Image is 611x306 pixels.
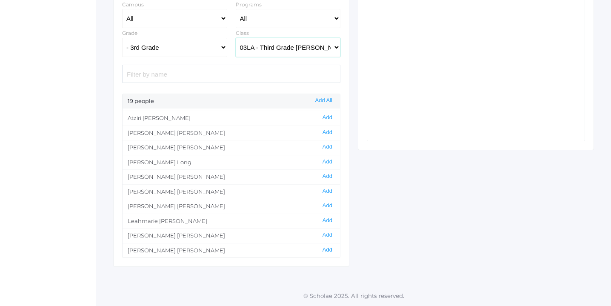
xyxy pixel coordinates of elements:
[320,173,335,180] button: Add
[320,202,335,209] button: Add
[236,30,249,36] label: Class
[123,111,340,126] li: Atziri [PERSON_NAME]
[320,188,335,195] button: Add
[123,140,340,155] li: [PERSON_NAME] [PERSON_NAME]
[122,30,137,36] label: Grade
[96,292,611,300] p: © Scholae 2025. All rights reserved.
[320,114,335,121] button: Add
[236,1,262,8] label: Programs
[123,184,340,199] li: [PERSON_NAME] [PERSON_NAME]
[123,169,340,184] li: [PERSON_NAME] [PERSON_NAME]
[320,143,335,151] button: Add
[123,214,340,229] li: Leahmarie [PERSON_NAME]
[320,129,335,136] button: Add
[320,246,335,254] button: Add
[123,199,340,214] li: [PERSON_NAME] [PERSON_NAME]
[320,217,335,224] button: Add
[123,94,340,109] div: 19 people
[313,97,335,104] button: Add All
[123,155,340,170] li: [PERSON_NAME] Long
[320,158,335,166] button: Add
[122,1,144,8] label: Campus
[320,232,335,239] button: Add
[123,243,340,258] li: [PERSON_NAME] [PERSON_NAME]
[122,65,340,83] input: Filter by name
[123,228,340,243] li: [PERSON_NAME] [PERSON_NAME]
[123,126,340,140] li: [PERSON_NAME] [PERSON_NAME]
